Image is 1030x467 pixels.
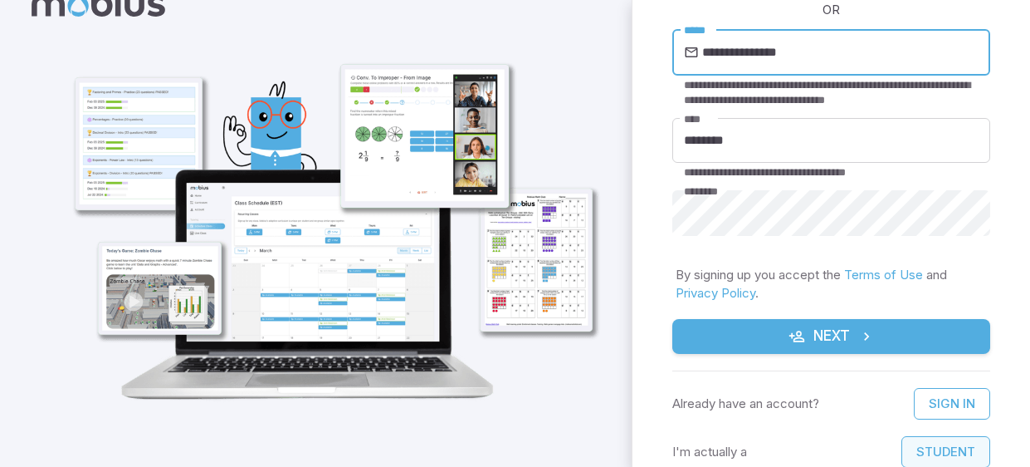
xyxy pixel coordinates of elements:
[914,388,990,420] a: Sign In
[676,285,755,301] a: Privacy Policy
[46,2,612,417] img: parent_1-illustration
[676,266,987,302] p: By signing up you accept the and .
[672,443,747,461] p: I'm actually a
[672,319,990,354] button: Next
[818,1,844,19] span: OR
[844,267,923,283] a: Terms of Use
[672,395,819,413] p: Already have an account?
